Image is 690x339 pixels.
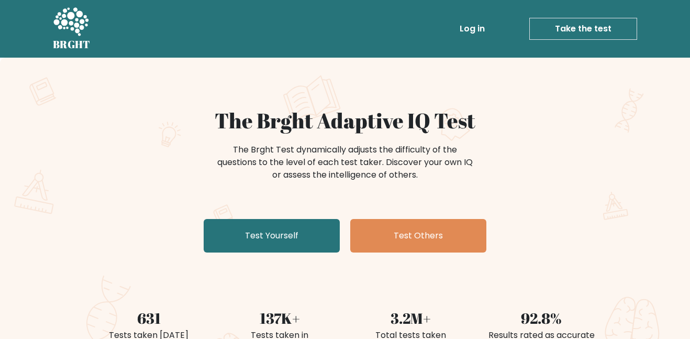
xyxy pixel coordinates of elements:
[482,307,600,329] div: 92.8%
[455,18,489,39] a: Log in
[90,307,208,329] div: 631
[220,307,339,329] div: 137K+
[90,108,600,133] h1: The Brght Adaptive IQ Test
[214,144,476,181] div: The Brght Test dynamically adjusts the difficulty of the questions to the level of each test take...
[351,307,470,329] div: 3.2M+
[53,4,91,53] a: BRGHT
[204,219,340,253] a: Test Yourself
[529,18,637,40] a: Take the test
[350,219,486,253] a: Test Others
[53,38,91,51] h5: BRGHT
